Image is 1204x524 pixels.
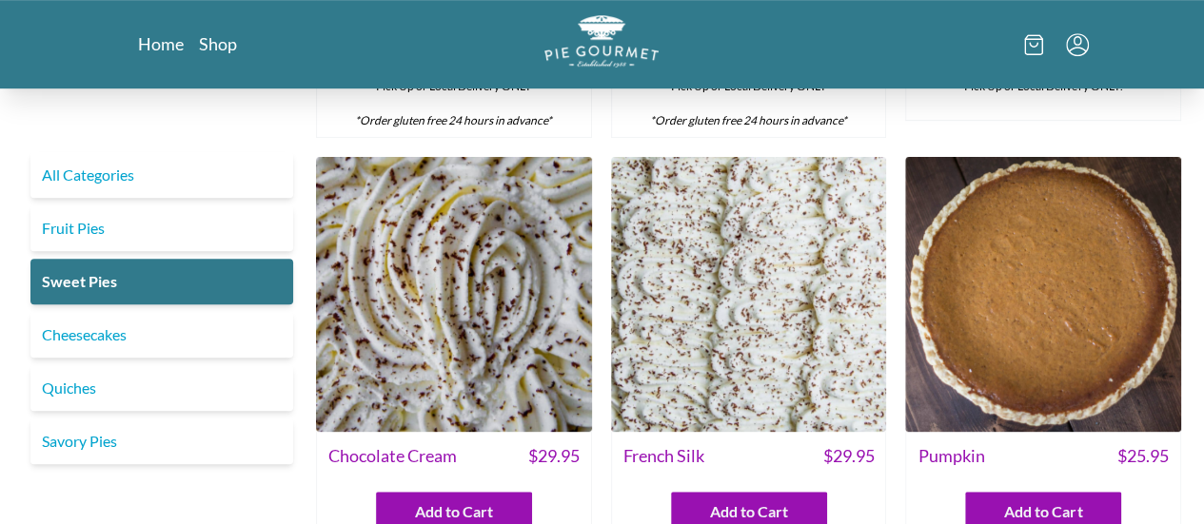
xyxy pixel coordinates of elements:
[30,152,293,198] a: All Categories
[650,113,847,127] em: *Order gluten free 24 hours in advance*
[611,157,887,433] img: French Silk
[355,113,552,127] em: *Order gluten free 24 hours in advance*
[1117,443,1169,469] span: $ 25.95
[328,443,457,469] span: Chocolate Cream
[1004,500,1082,523] span: Add to Cart
[316,157,592,433] img: Chocolate Cream
[544,15,659,73] a: Logo
[30,365,293,411] a: Quiches
[528,443,580,469] span: $ 29.95
[710,500,788,523] span: Add to Cart
[30,259,293,304] a: Sweet Pies
[544,15,659,68] img: logo
[30,418,293,464] a: Savory Pies
[30,205,293,251] a: Fruit Pies
[918,443,984,469] span: Pumpkin
[905,157,1181,433] img: Pumpkin
[199,32,237,55] a: Shop
[138,32,184,55] a: Home
[30,312,293,358] a: Cheesecakes
[415,500,493,523] span: Add to Cart
[623,443,704,469] span: French Silk
[1066,33,1089,56] button: Menu
[822,443,874,469] span: $ 29.95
